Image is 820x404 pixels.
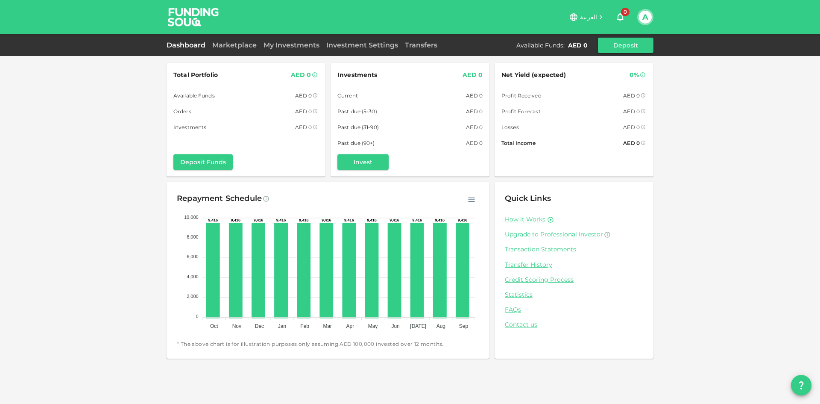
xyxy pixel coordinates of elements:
[255,323,264,329] tspan: Dec
[463,70,483,80] div: AED 0
[505,276,643,284] a: Credit Scoring Process
[300,323,309,329] tspan: Feb
[623,91,640,100] div: AED 0
[187,294,199,299] tspan: 2,000
[466,139,483,147] div: AED 0
[505,230,603,238] span: Upgrade to Professional Investor
[501,91,542,100] span: Profit Received
[337,123,379,132] span: Past due (31-90)
[410,323,426,329] tspan: [DATE]
[177,340,479,348] span: * The above chart is for illustration purposes only assuming AED 100,000 invested over 12 months.
[791,375,811,395] button: question
[621,8,630,16] span: 0
[187,234,199,239] tspan: 8,000
[501,70,566,80] span: Net Yield (expected)
[505,261,643,269] a: Transfer History
[337,107,377,116] span: Past due (5-30)
[173,91,215,100] span: Available Funds
[187,254,199,259] tspan: 6,000
[505,291,643,299] a: Statistics
[196,314,199,319] tspan: 0
[623,139,640,147] div: AED 0
[466,123,483,132] div: AED 0
[346,323,354,329] tspan: Apr
[505,245,643,254] a: Transaction Statements
[173,70,218,80] span: Total Portfolio
[337,70,377,80] span: Investments
[260,41,323,49] a: My Investments
[177,192,262,206] div: Repayment Schedule
[323,323,332,329] tspan: Mar
[516,41,565,50] div: Available Funds :
[337,91,358,100] span: Current
[209,41,260,49] a: Marketplace
[580,13,597,21] span: العربية
[173,123,206,132] span: Investments
[623,123,640,132] div: AED 0
[232,323,241,329] tspan: Nov
[466,107,483,116] div: AED 0
[323,41,401,49] a: Investment Settings
[337,154,389,170] button: Invest
[505,215,545,224] a: How it Works
[639,11,652,24] button: A
[295,107,312,116] div: AED 0
[612,9,629,26] button: 0
[368,323,378,329] tspan: May
[466,91,483,100] div: AED 0
[295,123,312,132] div: AED 0
[391,323,399,329] tspan: Jun
[630,70,639,80] div: 0%
[167,41,209,49] a: Dashboard
[401,41,441,49] a: Transfers
[295,91,312,100] div: AED 0
[568,41,588,50] div: AED 0
[291,70,311,80] div: AED 0
[505,306,643,314] a: FAQs
[173,107,191,116] span: Orders
[501,139,536,147] span: Total Income
[505,194,551,203] span: Quick Links
[505,230,643,239] a: Upgrade to Professional Investor
[184,215,199,220] tspan: 10,000
[173,154,233,170] button: Deposit Funds
[501,123,519,132] span: Losses
[459,323,469,329] tspan: Sep
[623,107,640,116] div: AED 0
[501,107,541,116] span: Profit Forecast
[210,323,218,329] tspan: Oct
[278,323,286,329] tspan: Jan
[337,139,375,147] span: Past due (90+)
[598,38,653,53] button: Deposit
[505,321,643,329] a: Contact us
[436,323,445,329] tspan: Aug
[187,274,199,279] tspan: 4,000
